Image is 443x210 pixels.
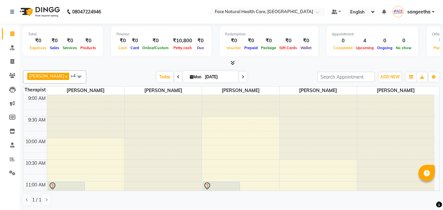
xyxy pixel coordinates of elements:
span: Cash [116,46,129,50]
div: 9:00 AM [27,95,47,102]
div: Appointment [332,31,413,37]
div: Total [28,31,98,37]
span: Card [129,46,141,50]
span: Petty cash [172,46,193,50]
div: ₹0 [28,37,48,45]
span: [PERSON_NAME] [357,86,434,95]
span: Voucher [225,46,243,50]
span: Package [259,46,278,50]
iframe: chat widget [415,184,436,203]
div: 0 [394,37,413,45]
span: Prepaid [243,46,259,50]
span: Services [61,46,79,50]
div: ₹0 [225,37,243,45]
div: ₹0 [61,37,79,45]
span: [PERSON_NAME] [280,86,357,95]
div: 0 [375,37,394,45]
div: 9:30 AM [27,117,47,124]
div: 11:00 AM [24,181,47,188]
div: ₹0 [278,37,299,45]
span: [PERSON_NAME] [47,86,124,95]
span: Gift Cards [278,46,299,50]
div: 0 [332,37,354,45]
span: 1 / 1 [32,197,41,203]
div: ₹0 [116,37,129,45]
button: ADD NEW [379,72,401,82]
span: Products [79,46,98,50]
span: Today [157,72,173,82]
div: Finance [116,31,206,37]
input: Search Appointment [317,72,375,82]
div: ₹0 [141,37,170,45]
div: ₹0 [79,37,98,45]
span: +4 [70,73,81,78]
div: 10:30 AM [24,160,47,167]
span: [PERSON_NAME] [29,73,64,79]
span: Sales [48,46,61,50]
span: [PERSON_NAME] [202,86,279,95]
span: Online/Custom [141,46,170,50]
div: ₹10,800 [170,37,195,45]
span: Mon [188,74,203,79]
span: Upcoming [354,46,375,50]
span: ADD NEW [380,74,400,79]
div: ₹0 [195,37,206,45]
span: sangeetha [407,9,431,15]
span: Ongoing [375,46,394,50]
div: ₹0 [48,37,61,45]
img: logo [17,3,62,21]
div: Redemption [225,31,313,37]
div: ₹0 [299,37,313,45]
span: Completed [332,46,354,50]
b: 08047224946 [72,3,101,21]
div: ₹0 [243,37,259,45]
span: Expenses [28,46,48,50]
span: Due [195,46,206,50]
div: 10:00 AM [24,138,47,145]
span: Wallet [299,46,313,50]
a: x [64,73,67,79]
input: 2025-09-01 [203,72,236,82]
div: ₹0 [259,37,278,45]
div: 4 [354,37,375,45]
span: No show [394,46,413,50]
div: ₹0 [129,37,141,45]
img: sangeetha [393,6,404,17]
span: [PERSON_NAME] [125,86,202,95]
div: Therapist [23,86,47,93]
